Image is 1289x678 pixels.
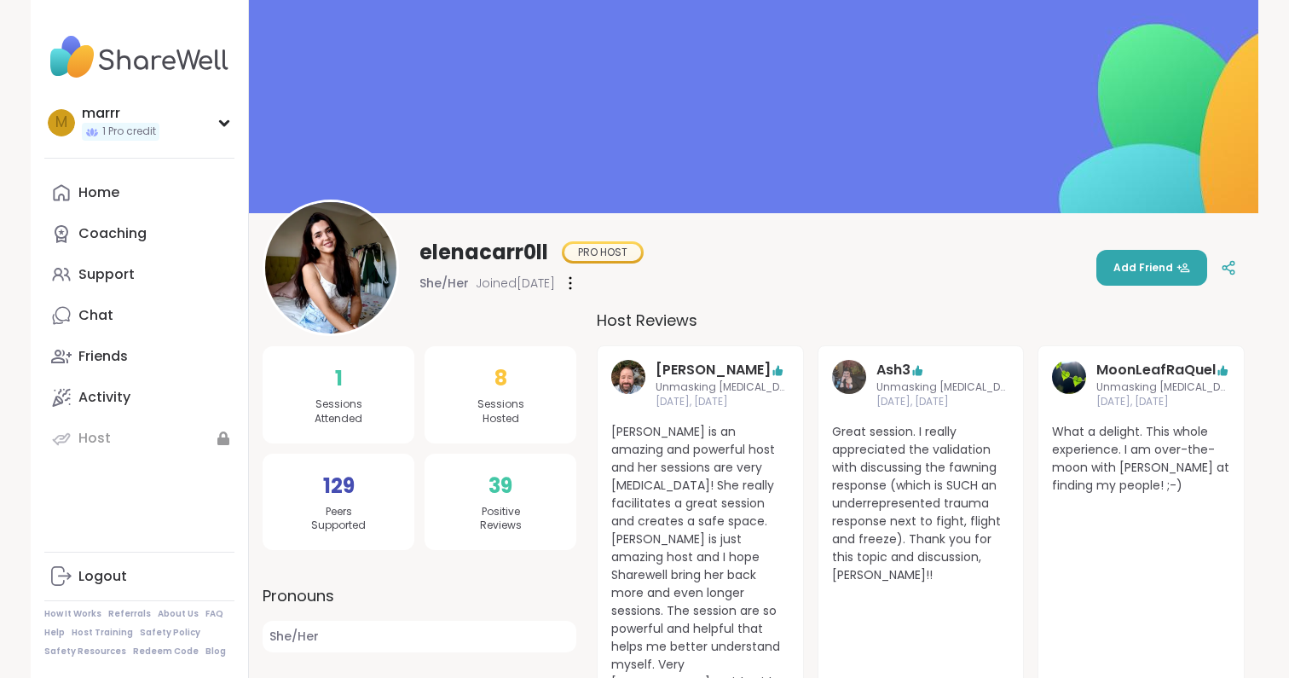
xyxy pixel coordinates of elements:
[832,423,1010,584] span: Great session. I really appreciated the validation with discussing the fawning response (which is...
[564,244,641,261] div: PRO HOST
[44,27,234,87] img: ShareWell Nav Logo
[876,360,910,380] a: Ash3
[44,172,234,213] a: Home
[44,295,234,336] a: Chat
[217,226,231,240] iframe: Spotlight
[44,254,234,295] a: Support
[1096,250,1207,286] button: Add Friend
[44,627,65,639] a: Help
[72,627,133,639] a: Host Training
[263,584,576,607] label: Pronouns
[1096,380,1230,395] span: Unmasking [MEDICAL_DATA]: Fawning Response Surviving
[1113,260,1190,275] span: Add Friend
[876,395,1010,409] span: [DATE], [DATE]
[488,471,512,501] span: 39
[82,104,159,123] div: marrr
[78,224,147,243] div: Coaching
[419,275,469,292] span: She/Her
[44,556,234,597] a: Logout
[44,377,234,418] a: Activity
[480,505,522,534] span: Positive Reviews
[133,646,199,658] a: Redeem Code
[656,395,789,409] span: [DATE], [DATE]
[78,388,130,407] div: Activity
[78,347,128,366] div: Friends
[263,621,576,652] span: She/Her
[78,429,111,448] div: Host
[656,380,789,395] span: Unmasking [MEDICAL_DATA]: Fawning Response Surviving
[205,608,223,620] a: FAQ
[1096,395,1230,409] span: [DATE], [DATE]
[78,265,135,284] div: Support
[311,505,366,534] span: Peers Supported
[1052,423,1230,495] span: What a delight. This whole experience. I am over-the-moon with [PERSON_NAME] at finding my people...
[44,336,234,377] a: Friends
[656,360,771,380] a: [PERSON_NAME]
[611,360,645,409] a: Brian_L
[55,112,67,134] span: m
[335,363,343,394] span: 1
[476,275,555,292] span: Joined [DATE]
[78,306,113,325] div: Chat
[832,360,866,394] img: Ash3
[205,646,226,658] a: Blog
[108,608,151,620] a: Referrals
[44,418,234,459] a: Host
[1096,360,1216,380] a: MoonLeafRaQuel
[78,567,127,586] div: Logout
[1052,360,1086,394] img: MoonLeafRaQuel
[44,646,126,658] a: Safety Resources
[419,239,548,266] span: elenacarr0ll
[876,380,1010,395] span: Unmasking [MEDICAL_DATA]: Fawning Response Surviving
[832,360,866,409] a: Ash3
[323,471,355,501] span: 129
[158,608,199,620] a: About Us
[140,627,200,639] a: Safety Policy
[102,125,156,139] span: 1 Pro credit
[265,202,396,333] img: elenacarr0ll
[611,360,645,394] img: Brian_L
[315,397,362,426] span: Sessions Attended
[477,397,524,426] span: Sessions Hosted
[78,183,119,202] div: Home
[44,213,234,254] a: Coaching
[494,363,507,394] span: 8
[1052,360,1086,409] a: MoonLeafRaQuel
[44,608,101,620] a: How It Works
